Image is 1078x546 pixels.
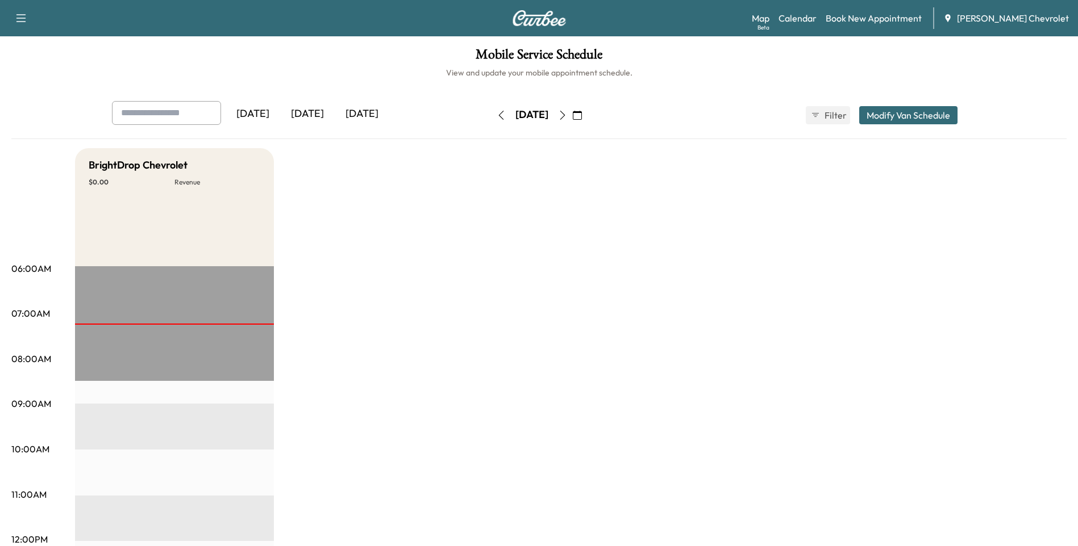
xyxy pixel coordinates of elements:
[11,262,51,275] p: 06:00AM
[779,11,817,25] a: Calendar
[752,11,769,25] a: MapBeta
[89,157,188,173] h5: BrightDrop Chevrolet
[515,108,548,122] div: [DATE]
[11,488,47,501] p: 11:00AM
[11,532,48,546] p: 12:00PM
[825,108,845,122] span: Filter
[757,23,769,32] div: Beta
[280,101,335,127] div: [DATE]
[826,11,922,25] a: Book New Appointment
[11,48,1067,67] h1: Mobile Service Schedule
[335,101,389,127] div: [DATE]
[11,442,49,456] p: 10:00AM
[174,178,260,187] p: Revenue
[89,178,174,187] p: $ 0.00
[11,306,50,320] p: 07:00AM
[11,67,1067,78] h6: View and update your mobile appointment schedule.
[226,101,280,127] div: [DATE]
[859,106,958,124] button: Modify Van Schedule
[11,397,51,410] p: 09:00AM
[11,352,51,366] p: 08:00AM
[806,106,850,124] button: Filter
[957,11,1069,25] span: [PERSON_NAME] Chevrolet
[512,10,567,26] img: Curbee Logo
